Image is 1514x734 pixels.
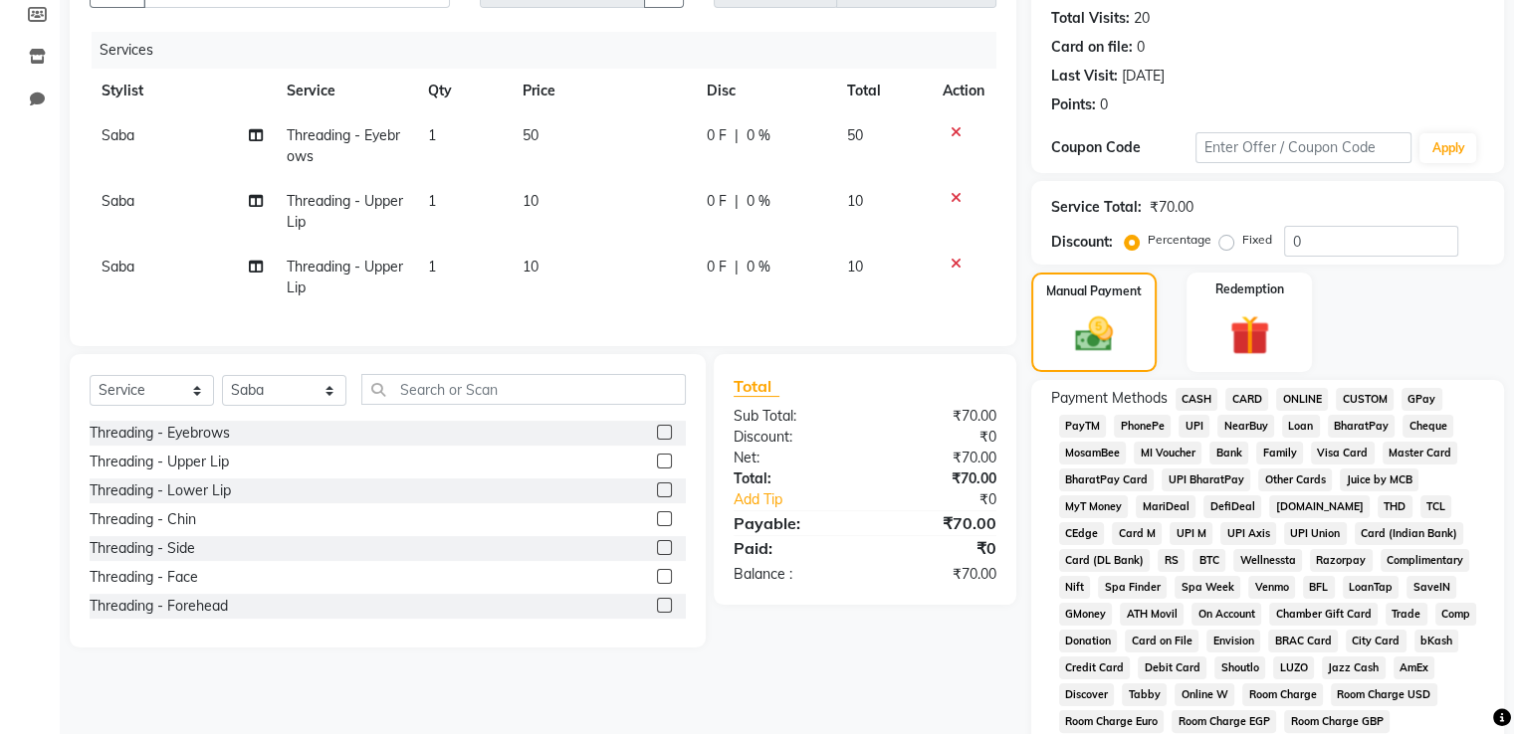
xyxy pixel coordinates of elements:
span: Chamber Gift Card [1269,603,1378,626]
span: Total [734,376,779,397]
div: Card on file: [1051,37,1133,58]
span: UPI BharatPay [1162,468,1250,491]
span: Tabby [1122,683,1167,706]
th: Action [931,69,996,113]
div: 20 [1134,8,1150,29]
span: | [735,191,739,212]
span: LoanTap [1343,576,1400,599]
span: Debit Card [1138,656,1206,679]
div: Net: [719,448,865,468]
span: Saba [102,126,134,144]
div: Service Total: [1051,197,1142,218]
span: Cheque [1403,415,1453,438]
div: ₹70.00 [865,448,1011,468]
div: ₹0 [865,427,1011,448]
span: MyT Money [1059,495,1129,518]
span: Visa Card [1311,442,1375,464]
th: Total [835,69,931,113]
span: 0 % [747,125,770,146]
span: Venmo [1248,576,1295,599]
span: GPay [1402,388,1442,411]
span: Saba [102,258,134,275]
span: Spa Week [1175,576,1240,599]
span: Envision [1206,630,1260,652]
div: 0 [1100,94,1108,115]
div: [DATE] [1122,66,1165,87]
span: | [735,125,739,146]
div: Payable: [719,511,865,535]
div: Threading - Face [90,567,198,588]
div: ₹70.00 [865,468,1011,489]
div: Threading - Forehead [90,596,228,617]
span: Threading - Upper Lip [287,258,403,296]
input: Search or Scan [361,374,686,405]
span: [DOMAIN_NAME] [1269,495,1370,518]
div: Coupon Code [1051,137,1195,158]
span: 0 % [747,257,770,277]
div: 0 [1137,37,1145,58]
span: Donation [1059,630,1118,652]
div: Threading - Eyebrows [90,423,230,444]
span: RS [1158,549,1185,572]
span: Payment Methods [1051,388,1168,409]
span: 50 [847,126,863,144]
span: 50 [523,126,539,144]
div: Last Visit: [1051,66,1118,87]
span: Razorpay [1310,549,1373,572]
div: Sub Total: [719,406,865,427]
span: CEdge [1059,522,1105,545]
button: Apply [1419,133,1476,163]
span: 1 [428,258,436,275]
span: GMoney [1059,603,1113,626]
span: Saba [102,192,134,210]
div: Threading - Upper Lip [90,452,229,472]
span: SaveIN [1406,576,1456,599]
div: Threading - Chin [90,509,196,530]
span: Room Charge USD [1331,683,1437,706]
span: bKash [1414,630,1459,652]
span: BFL [1303,576,1335,599]
span: On Account [1191,603,1261,626]
div: Balance : [719,564,865,585]
span: PhonePe [1114,415,1171,438]
span: CARD [1225,388,1268,411]
div: Total Visits: [1051,8,1130,29]
div: Points: [1051,94,1096,115]
div: ₹70.00 [865,564,1011,585]
span: PayTM [1059,415,1107,438]
img: _gift.svg [1217,310,1282,360]
span: Shoutlo [1214,656,1265,679]
span: UPI Axis [1220,522,1276,545]
span: ATH Movil [1120,603,1184,626]
span: Room Charge Euro [1059,710,1165,733]
span: Bank [1209,442,1248,464]
span: BTC [1192,549,1225,572]
span: 0 F [707,125,727,146]
span: TCL [1420,495,1452,518]
div: ₹70.00 [865,511,1011,535]
span: 10 [523,258,539,275]
span: Card (DL Bank) [1059,549,1151,572]
label: Fixed [1242,231,1272,249]
span: Wellnessta [1233,549,1302,572]
span: 10 [847,258,863,275]
span: | [735,257,739,277]
span: Room Charge GBP [1284,710,1390,733]
span: Threading - Eyebrows [287,126,400,165]
span: UPI Union [1284,522,1347,545]
span: BRAC Card [1268,630,1338,652]
span: Room Charge [1242,683,1323,706]
th: Disc [695,69,835,113]
span: Online W [1175,683,1234,706]
th: Service [275,69,416,113]
span: Master Card [1383,442,1458,464]
span: UPI [1179,415,1209,438]
div: Threading - Lower Lip [90,480,231,501]
span: Nift [1059,576,1091,599]
span: Jazz Cash [1322,656,1386,679]
div: Threading - Side [90,538,195,559]
label: Redemption [1215,280,1284,298]
span: Card (Indian Bank) [1355,522,1464,545]
span: 10 [523,192,539,210]
span: BharatPay Card [1059,468,1155,491]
